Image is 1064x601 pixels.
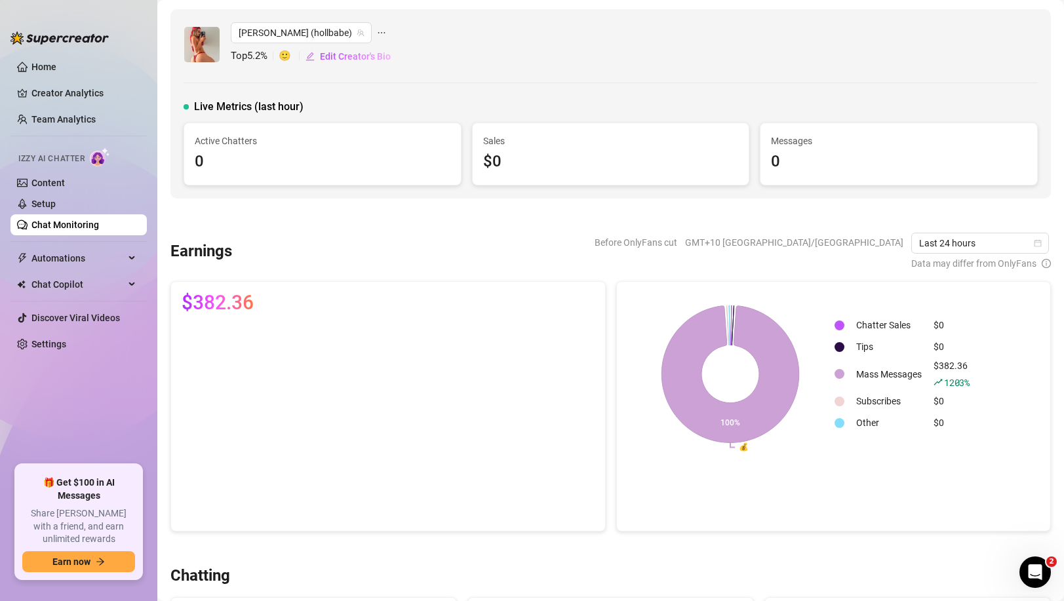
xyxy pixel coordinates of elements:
img: AI Chatter [90,147,110,166]
span: ellipsis [377,22,386,43]
span: Live Metrics (last hour) [194,99,304,115]
span: Last 24 hours [919,233,1041,253]
a: Home [31,62,56,72]
span: rise [934,378,943,387]
span: 🎁 Get $100 in AI Messages [22,476,135,502]
span: $382.36 [182,292,254,313]
a: Creator Analytics [31,83,136,104]
td: Mass Messages [851,359,927,390]
span: GMT+10 [GEOGRAPHIC_DATA]/[GEOGRAPHIC_DATA] [685,233,903,252]
span: Before OnlyFans cut [595,233,677,252]
span: Automations [31,248,125,269]
span: Messages [771,134,1027,148]
a: Content [31,178,65,188]
span: calendar [1034,239,1042,247]
span: team [357,29,365,37]
span: edit [305,52,315,61]
td: Tips [851,337,927,357]
span: Sales [483,134,739,148]
img: logo-BBDzfeDw.svg [10,31,109,45]
span: info-circle [1042,256,1051,271]
a: Chat Monitoring [31,220,99,230]
span: Top 5.2 % [231,48,279,64]
div: $0 [934,339,970,354]
span: holly (hollbabe) [239,23,364,43]
div: 0 [195,149,450,174]
span: Earn now [52,556,90,567]
button: Edit Creator's Bio [305,46,391,67]
span: thunderbolt [17,253,28,263]
span: Active Chatters [195,134,450,148]
span: 1203 % [944,376,970,389]
a: Setup [31,199,56,209]
td: Other [851,413,927,433]
button: Earn nowarrow-right [22,551,135,572]
span: arrow-right [96,557,105,566]
div: $0 [483,149,739,174]
td: Chatter Sales [851,315,927,336]
span: 🙂 [279,48,305,64]
a: Settings [31,339,66,349]
a: Discover Viral Videos [31,313,120,323]
img: Chat Copilot [17,280,26,289]
div: $382.36 [934,359,970,390]
h3: Earnings [170,241,232,262]
div: $0 [934,416,970,430]
div: 0 [771,149,1027,174]
span: Share [PERSON_NAME] with a friend, and earn unlimited rewards [22,507,135,546]
span: 2 [1046,556,1057,567]
a: Team Analytics [31,114,96,125]
div: $0 [934,394,970,408]
iframe: Intercom live chat [1019,556,1051,588]
text: 💰 [739,442,749,452]
td: Subscribes [851,391,927,412]
span: Chat Copilot [31,274,125,295]
span: Edit Creator's Bio [320,51,391,62]
div: $0 [934,318,970,332]
img: holly [184,27,220,62]
h3: Chatting [170,566,230,587]
span: Izzy AI Chatter [18,153,85,165]
span: Data may differ from OnlyFans [911,256,1036,271]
